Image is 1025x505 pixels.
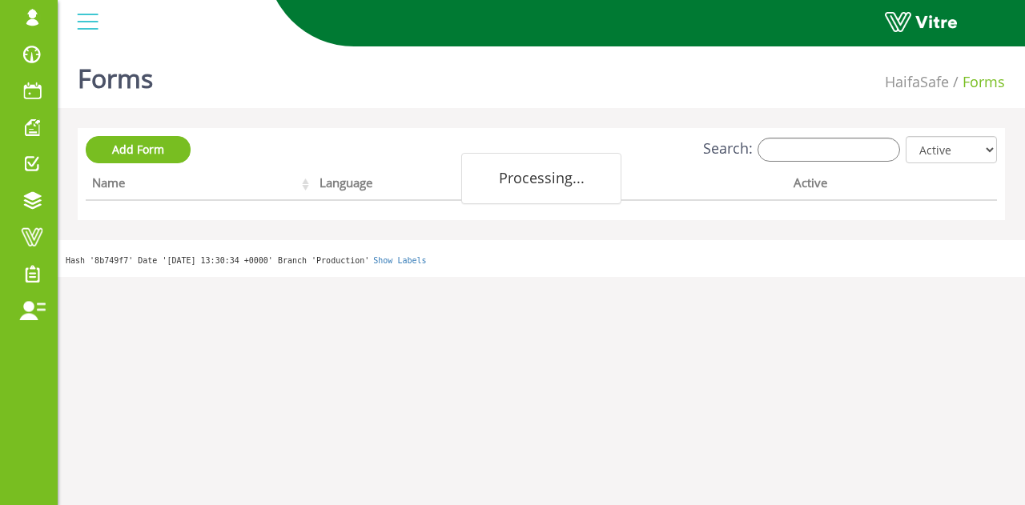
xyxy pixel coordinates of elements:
th: Name [86,170,313,201]
h1: Forms [78,40,153,108]
span: 151 [885,72,949,91]
span: Add Form [112,142,164,157]
th: Language [313,170,551,201]
input: Search: [758,138,900,162]
div: Processing... [461,153,621,204]
li: Forms [949,72,1005,93]
th: Active [787,170,951,201]
th: Company [552,170,787,201]
a: Show Labels [373,256,426,265]
a: Add Form [86,136,191,163]
span: Hash '8b749f7' Date '[DATE] 13:30:34 +0000' Branch 'Production' [66,256,369,265]
label: Search: [703,138,900,162]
